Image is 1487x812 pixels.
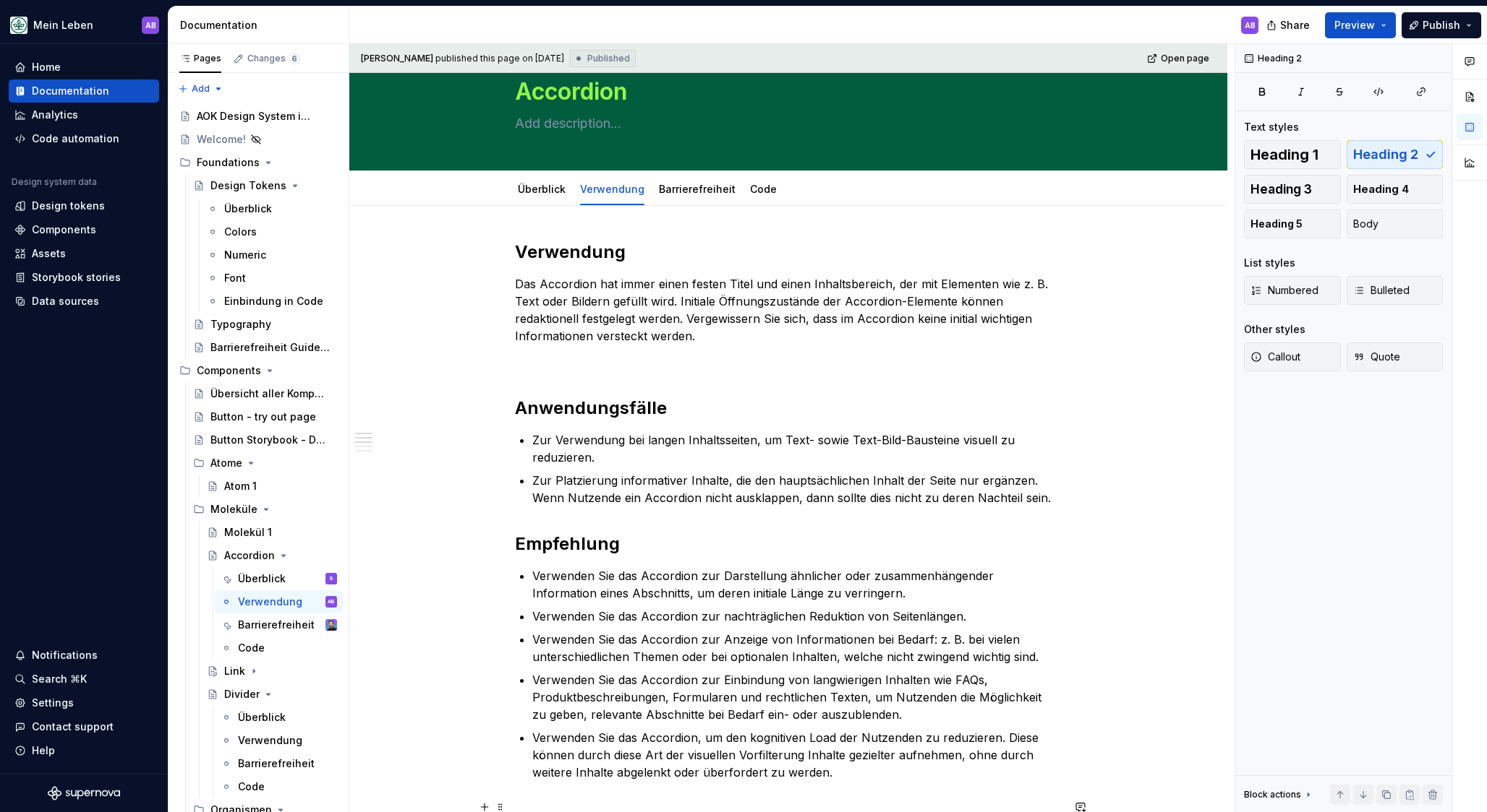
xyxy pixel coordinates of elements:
[187,382,343,405] a: Übersicht aller Komponenten
[1334,18,1375,33] span: Preview
[174,105,343,128] a: AOK Design System in Arbeit
[9,715,159,738] button: Contact support
[361,53,433,64] span: [PERSON_NAME]
[1280,18,1310,33] span: Share
[201,521,343,544] a: Molekül 1
[1353,217,1379,231] span: Body
[201,660,343,683] a: Link
[215,567,343,590] a: ÜberblickS
[325,619,337,631] img: Samuel
[329,571,333,586] div: S
[215,729,343,752] a: Verwendung
[1244,175,1341,204] button: Heading 3
[1244,276,1341,305] button: Numbered
[532,567,1062,602] p: Verwenden Sie das Accordion zur Darstellung ähnlicher oder zusammenhängender Information eines Ab...
[659,183,736,195] a: Barrierefreiheit
[12,176,97,188] div: Design system data
[1244,140,1341,169] button: Heading 1
[1250,217,1303,231] span: Heading 5
[1353,283,1410,298] span: Bulleted
[187,405,343,428] a: Button - try out page
[289,53,300,64] span: 6
[224,225,257,239] div: Colors
[197,155,260,170] div: Foundations
[187,428,343,452] a: Button Storybook - Durchstich!
[215,706,343,729] a: Überblick
[32,648,98,662] div: Notifications
[238,710,286,725] div: Überblick
[1423,18,1460,33] span: Publish
[9,103,159,126] a: Analytics
[187,313,343,336] a: Typography
[174,151,343,174] div: Foundations
[197,132,246,147] div: Welcome!
[1250,350,1300,364] span: Callout
[174,79,228,99] button: Add
[215,636,343,660] a: Code
[750,183,777,195] a: Code
[532,729,1062,781] p: Verwenden Sie das Accordion, um den kognitiven Load der Nutzenden zu reduzieren. Diese können dur...
[210,410,316,424] div: Button - try out page
[9,79,159,103] a: Documentation
[179,53,221,64] div: Pages
[33,18,93,33] div: Mein Leben
[653,173,741,204] div: Barrierefreiheit
[32,672,87,686] div: Search ⌘K
[32,131,119,146] div: Code automation
[210,317,271,332] div: Typography
[32,294,99,308] div: Data sources
[9,290,159,313] a: Data sources
[9,218,159,241] a: Components
[1347,175,1444,204] button: Heading 4
[744,173,783,204] div: Code
[328,595,335,609] div: AB
[9,644,159,667] button: Notifications
[3,9,165,40] button: Mein LebenAB
[435,53,564,64] div: published this page on [DATE]
[1353,350,1400,364] span: Quote
[515,397,1062,420] h2: Anwendungsfälle
[10,17,27,34] img: df5db9ef-aba0-4771-bf51-9763b7497661.png
[174,359,343,382] div: Components
[201,683,343,706] a: Divider
[1402,12,1481,38] button: Publish
[587,53,630,64] span: Published
[532,608,1062,625] p: Verwenden Sie das Accordion zur nachträglichen Reduktion von Seitenlängen.
[32,696,74,710] div: Settings
[1347,276,1444,305] button: Bulleted
[9,668,159,691] button: Search ⌘K
[238,618,315,632] div: Barrierefreiheit
[238,641,265,655] div: Code
[512,74,1059,109] textarea: Accordion
[580,183,644,195] a: Verwendung
[224,248,266,262] div: Numeric
[201,544,343,567] a: Accordion
[197,109,316,124] div: AOK Design System in Arbeit
[9,56,159,79] a: Home
[515,275,1062,345] p: Das Accordion hat immer einen festen Titel und einen Inhaltsbereich, der mit Elementen wie z. B. ...
[1161,53,1209,64] span: Open page
[574,173,650,204] div: Verwendung
[210,178,286,193] div: Design Tokens
[32,223,96,237] div: Components
[32,246,66,261] div: Assets
[180,18,343,33] div: Documentation
[32,270,121,285] div: Storybook stories
[224,664,245,678] div: Link
[1244,210,1341,238] button: Heading 5
[532,631,1062,665] p: Verwenden Sie das Accordion zur Anzeige von Informationen bei Bedarf: z. B. bei vielen unterschie...
[201,290,343,313] a: Einbindung in Code
[9,691,159,714] a: Settings
[48,786,120,800] svg: Supernova Logo
[187,336,343,359] a: Barrierefreiheit Guidelines
[32,60,61,74] div: Home
[224,687,260,701] div: Divider
[210,386,330,401] div: Übersicht aller Komponenten
[32,108,78,122] div: Analytics
[238,779,265,794] div: Code
[187,174,343,197] a: Design Tokens
[532,671,1062,723] p: Verwenden Sie das Accordion zur Einbindung von langwierigen Inhalten wie FAQs, Produktbeschreibun...
[201,475,343,498] a: Atom 1
[1347,342,1444,371] button: Quote
[32,743,55,758] div: Help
